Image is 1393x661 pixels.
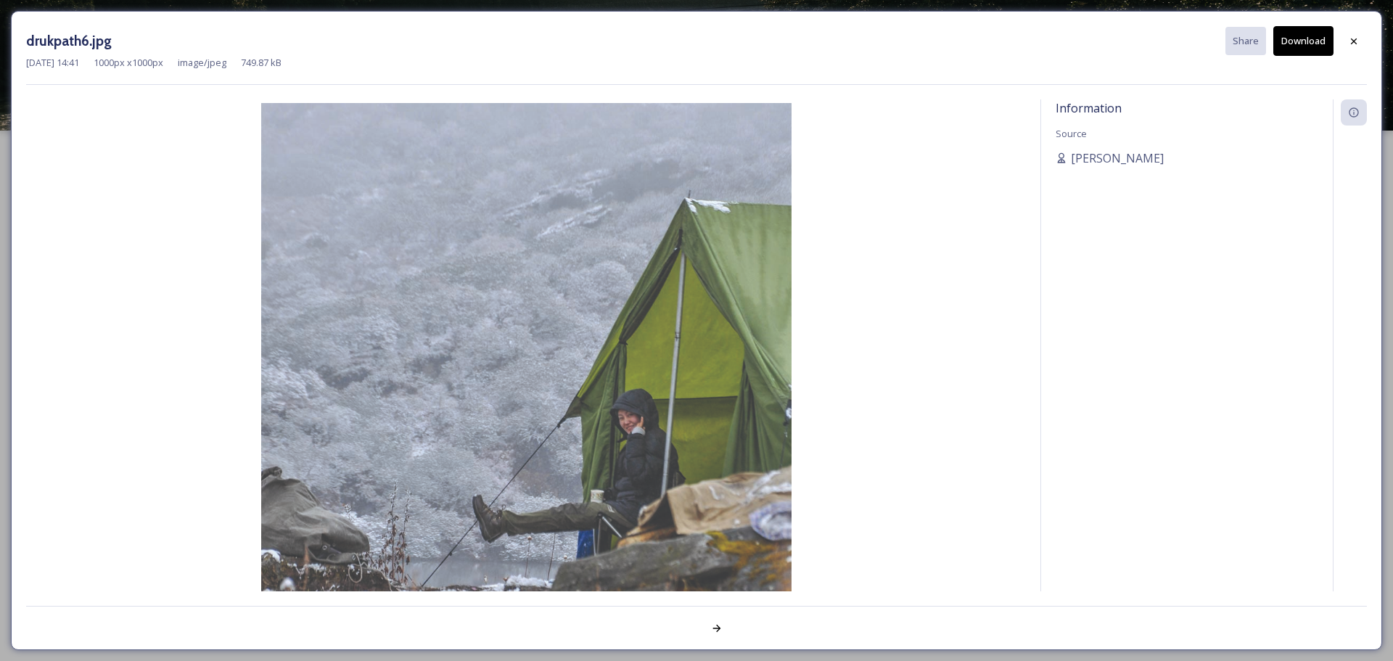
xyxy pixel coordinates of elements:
span: [PERSON_NAME] [1071,149,1164,167]
span: Information [1056,100,1122,116]
span: Source [1056,127,1087,140]
button: Share [1225,27,1266,55]
img: drukpath6.jpg [26,103,1026,633]
h3: drukpath6.jpg [26,30,112,52]
span: 749.87 kB [241,56,282,70]
span: 1000 px x 1000 px [94,56,163,70]
span: [DATE] 14:41 [26,56,79,70]
button: Download [1273,26,1334,56]
span: image/jpeg [178,56,226,70]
